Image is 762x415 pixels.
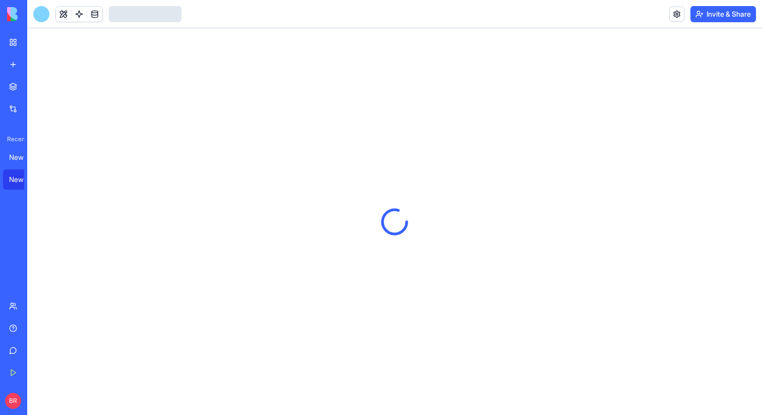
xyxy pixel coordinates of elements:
a: New App [3,169,43,190]
span: Recent [3,135,24,143]
span: BR [5,393,21,409]
img: logo [7,7,70,21]
div: New App [9,174,37,185]
a: New App [3,147,43,167]
div: New App [9,152,37,162]
button: Invite & Share [690,6,756,22]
